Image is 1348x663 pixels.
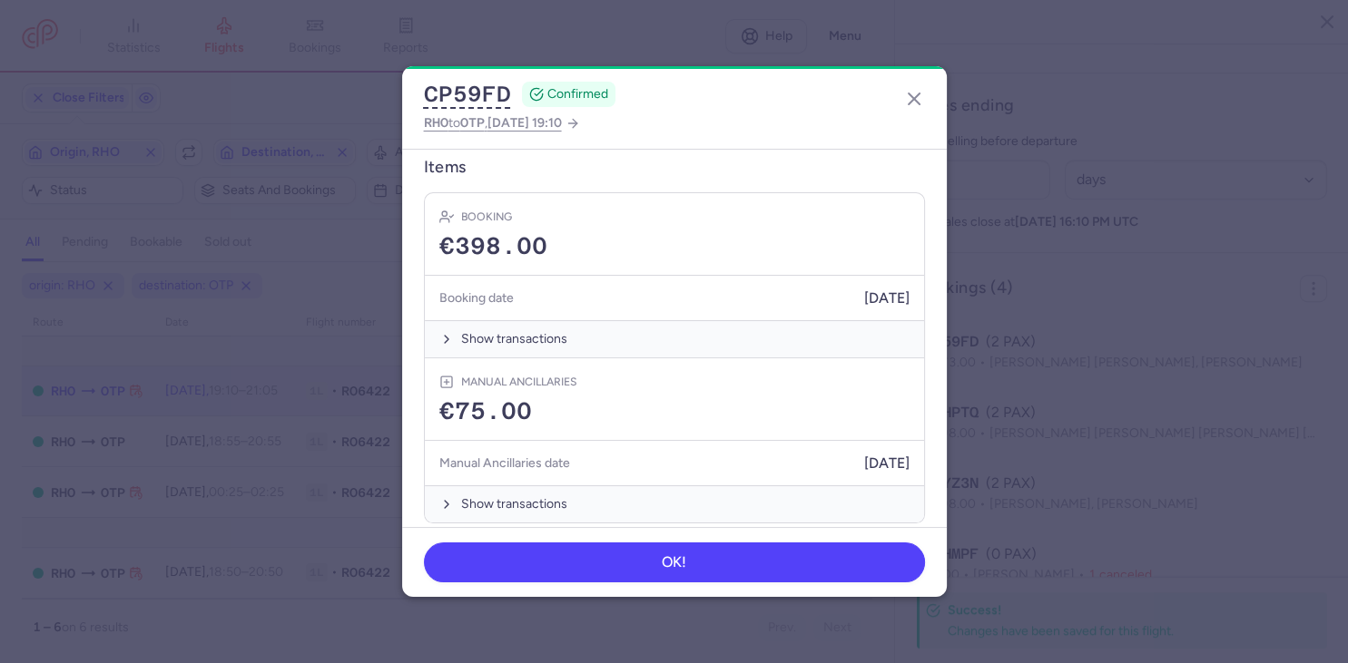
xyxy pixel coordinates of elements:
span: RHO [424,115,448,130]
h4: Manual Ancillaries [461,373,577,391]
span: [DATE] 19:10 [487,115,562,131]
div: Manual Ancillaries€75.00 [425,358,924,441]
button: CP59FD [424,81,511,108]
span: €398.00 [439,233,547,260]
span: to , [424,112,562,134]
span: €75.00 [439,398,532,425]
button: Show transactions [425,485,924,522]
button: Show transactions [425,320,924,357]
span: [DATE] [864,455,910,472]
div: Booking€398.00 [425,193,924,276]
span: OK! [662,554,686,570]
h4: Booking [461,208,512,226]
span: OTP [460,115,485,130]
h3: Items [424,157,467,178]
h5: Manual Ancillaries date [439,452,570,474]
button: OK! [424,542,925,582]
a: RHOtoOTP,[DATE] 19:10 [424,112,580,134]
span: CONFIRMED [547,85,608,103]
span: [DATE] [864,290,910,307]
h5: Booking date [439,287,514,309]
